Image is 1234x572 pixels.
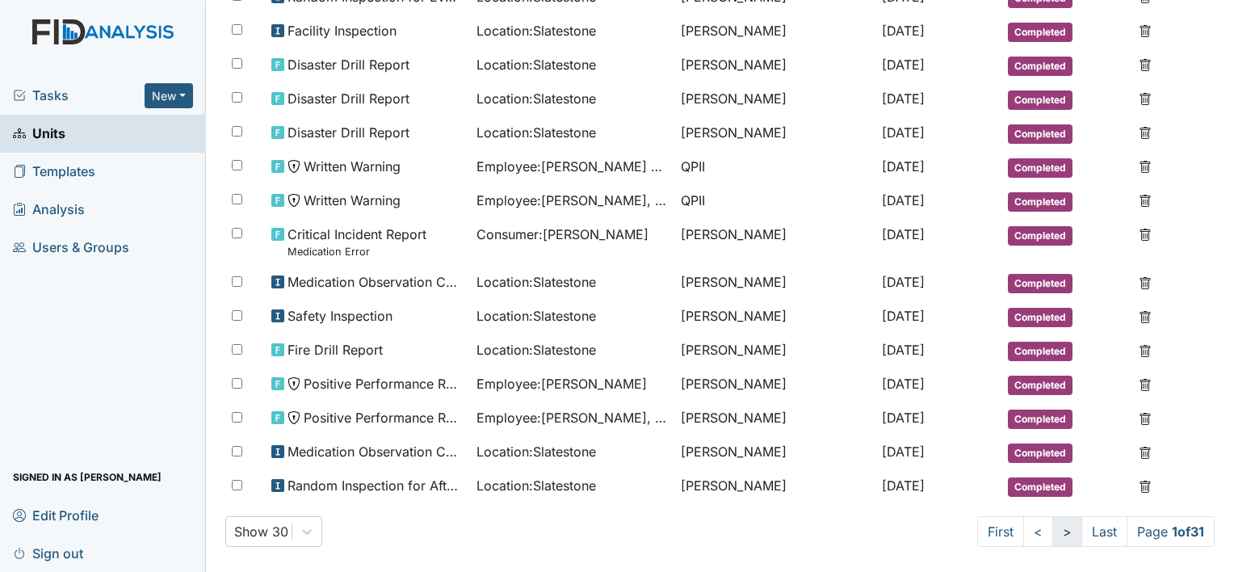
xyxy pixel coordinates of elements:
[1008,158,1072,178] span: Completed
[674,368,875,402] td: [PERSON_NAME]
[1139,191,1152,210] a: Delete
[674,300,875,334] td: [PERSON_NAME]
[288,55,409,74] span: Disaster Drill Report
[288,272,464,292] span: Medication Observation Checklist
[476,306,596,326] span: Location : Slatestone
[977,516,1215,547] nav: task-pagination
[13,235,129,260] span: Users & Groups
[1172,524,1204,540] strong: 1 of 31
[1081,516,1127,547] a: Last
[13,540,83,566] span: Sign out
[882,376,925,392] span: [DATE]
[1139,55,1152,74] a: Delete
[476,408,669,427] span: Employee : [PERSON_NAME], Leniyah
[1139,476,1152,495] a: Delete
[882,410,925,426] span: [DATE]
[304,191,401,210] span: Written Warning
[977,516,1024,547] a: First
[1139,157,1152,176] a: Delete
[1008,124,1072,144] span: Completed
[13,86,145,105] a: Tasks
[674,402,875,435] td: [PERSON_NAME]
[882,477,925,494] span: [DATE]
[304,408,464,427] span: Positive Performance Review
[476,476,596,495] span: Location : Slatestone
[1139,225,1152,244] a: Delete
[1052,516,1082,547] a: >
[1008,444,1072,463] span: Completed
[1139,306,1152,326] a: Delete
[1139,442,1152,461] a: Delete
[288,476,464,495] span: Random Inspection for Afternoon
[674,82,875,116] td: [PERSON_NAME]
[1139,374,1152,393] a: Delete
[1008,376,1072,395] span: Completed
[674,150,875,184] td: QPII
[288,123,409,142] span: Disaster Drill Report
[476,225,648,244] span: Consumer : [PERSON_NAME]
[304,157,401,176] span: Written Warning
[1008,274,1072,293] span: Completed
[674,116,875,150] td: [PERSON_NAME]
[476,374,647,393] span: Employee : [PERSON_NAME]
[13,503,99,528] span: Edit Profile
[288,340,383,360] span: Fire Drill Report
[882,124,925,141] span: [DATE]
[882,57,925,73] span: [DATE]
[13,465,162,490] span: Signed in as [PERSON_NAME]
[476,55,596,74] span: Location : Slatestone
[1008,57,1072,76] span: Completed
[1139,21,1152,40] a: Delete
[288,21,397,40] span: Facility Inspection
[13,159,95,184] span: Templates
[1008,226,1072,246] span: Completed
[1139,123,1152,142] a: Delete
[882,444,925,460] span: [DATE]
[304,374,464,393] span: Positive Performance Review
[882,308,925,324] span: [DATE]
[1139,272,1152,292] a: Delete
[476,191,669,210] span: Employee : [PERSON_NAME], Leniyah
[1139,340,1152,360] a: Delete
[476,157,669,176] span: Employee : [PERSON_NAME] Quazia
[674,435,875,469] td: [PERSON_NAME]
[1127,516,1215,547] span: Page
[234,522,288,541] div: Show 30
[674,334,875,368] td: [PERSON_NAME]
[476,442,596,461] span: Location : Slatestone
[1008,308,1072,327] span: Completed
[1008,477,1072,497] span: Completed
[476,89,596,108] span: Location : Slatestone
[13,121,65,146] span: Units
[674,48,875,82] td: [PERSON_NAME]
[145,83,193,108] button: New
[288,442,464,461] span: Medication Observation Checklist
[882,226,925,242] span: [DATE]
[674,266,875,300] td: [PERSON_NAME]
[674,469,875,503] td: [PERSON_NAME]
[1008,410,1072,429] span: Completed
[882,192,925,208] span: [DATE]
[476,21,596,40] span: Location : Slatestone
[13,197,85,222] span: Analysis
[882,274,925,290] span: [DATE]
[1139,408,1152,427] a: Delete
[882,90,925,107] span: [DATE]
[1008,342,1072,361] span: Completed
[476,340,596,360] span: Location : Slatestone
[288,225,426,259] span: Critical Incident Report Medication Error
[288,306,392,326] span: Safety Inspection
[1023,516,1053,547] a: <
[882,342,925,358] span: [DATE]
[1008,90,1072,110] span: Completed
[476,123,596,142] span: Location : Slatestone
[288,244,426,259] small: Medication Error
[674,184,875,218] td: QPII
[674,15,875,48] td: [PERSON_NAME]
[882,158,925,175] span: [DATE]
[674,218,875,266] td: [PERSON_NAME]
[1008,23,1072,42] span: Completed
[288,89,409,108] span: Disaster Drill Report
[882,23,925,39] span: [DATE]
